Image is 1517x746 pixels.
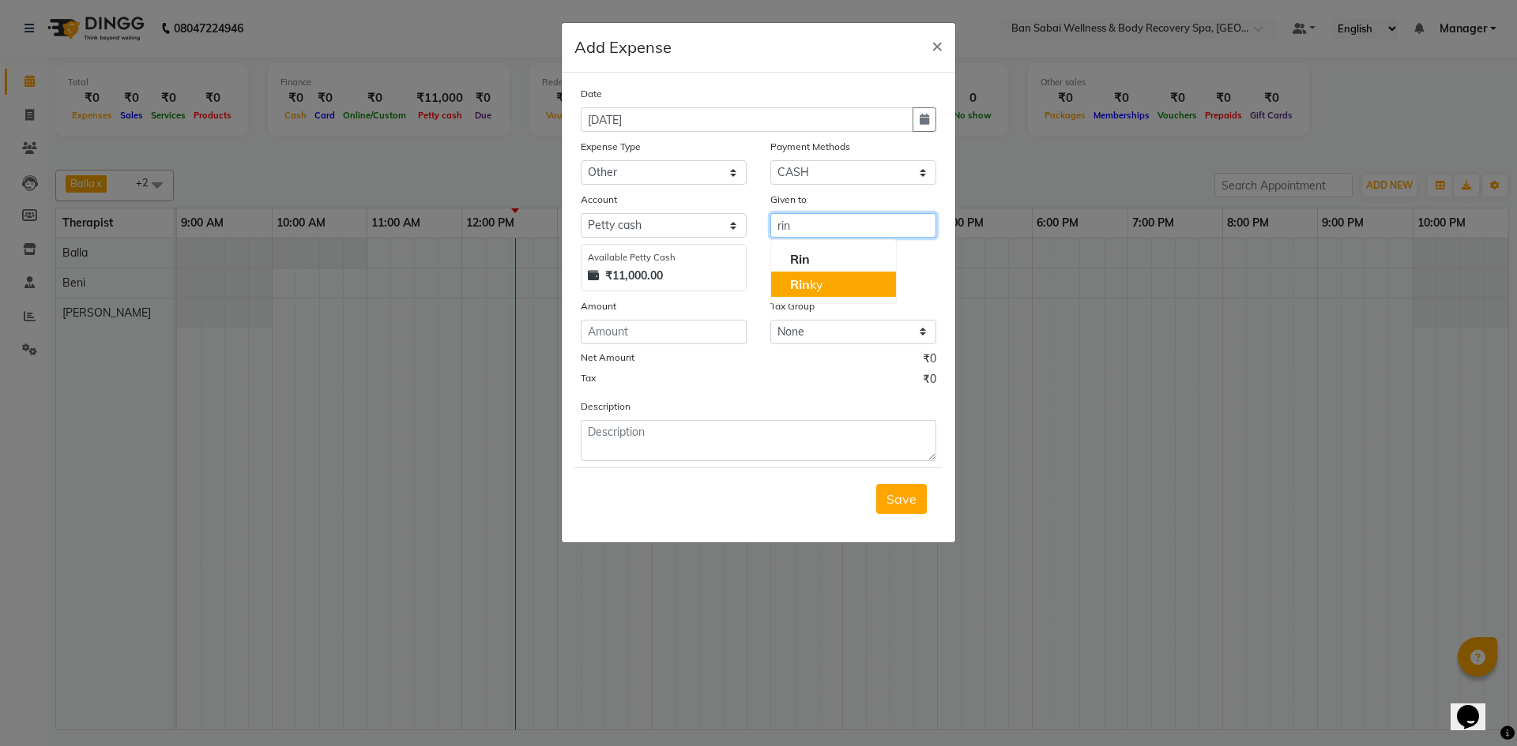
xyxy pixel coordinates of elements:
span: × [932,33,943,57]
button: Close [919,23,955,67]
span: Save [886,491,917,507]
label: Description [581,399,631,414]
strong: ₹11,000.00 [605,268,663,284]
div: Available Petty Cash [588,251,740,264]
label: Expense Type [581,140,641,154]
label: Amount [581,299,616,313]
span: Rin [790,251,810,267]
span: Rin [790,276,810,292]
label: Tax Group [770,299,815,313]
iframe: chat widget [1451,683,1501,730]
label: Account [581,193,617,207]
h5: Add Expense [574,36,672,59]
span: ₹0 [923,351,936,371]
span: ₹0 [923,371,936,392]
label: Net Amount [581,351,634,365]
input: Given to [770,213,936,238]
label: Date [581,87,602,101]
ngb-highlight: ky [790,276,823,292]
label: Given to [770,193,807,207]
label: Payment Methods [770,140,850,154]
button: Save [876,484,927,514]
input: Amount [581,320,747,344]
label: Tax [581,371,596,385]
